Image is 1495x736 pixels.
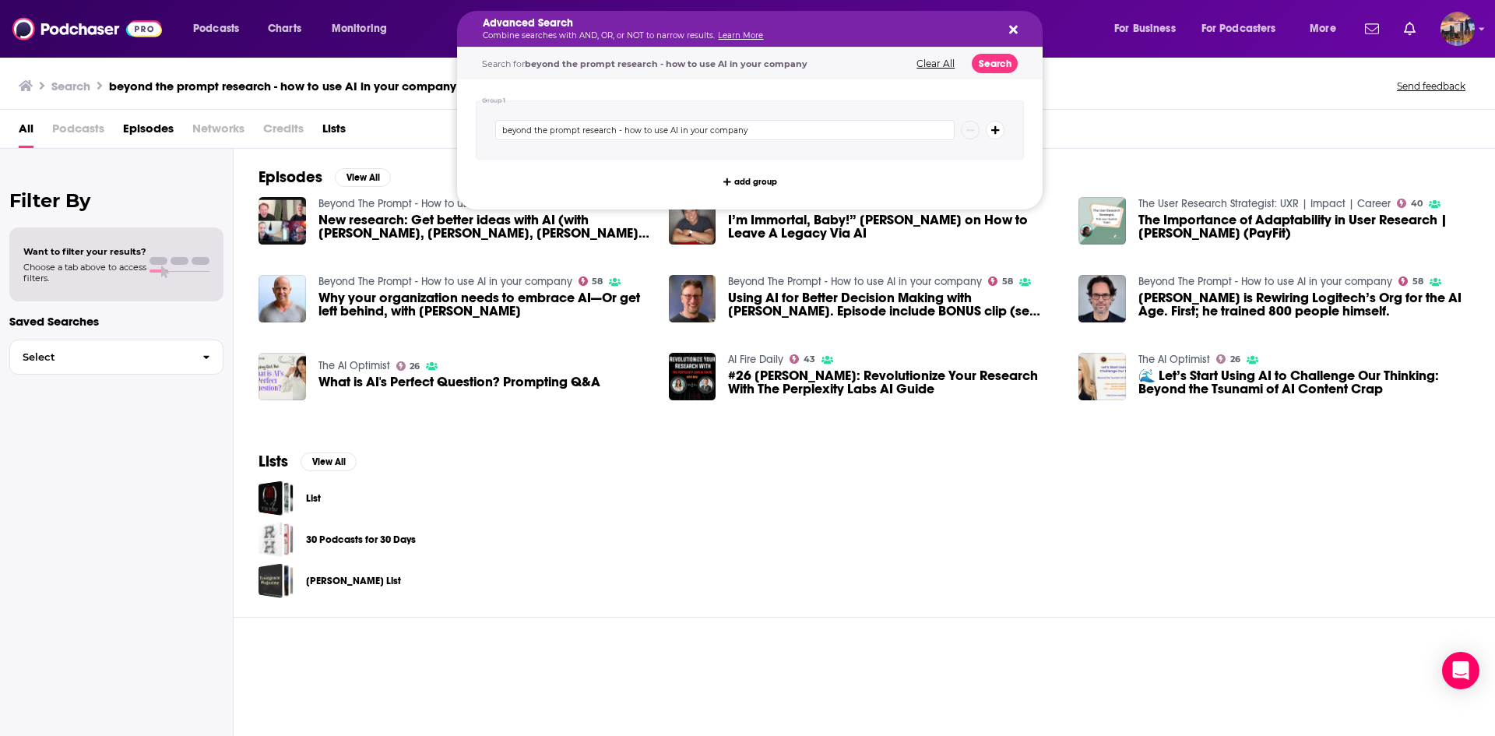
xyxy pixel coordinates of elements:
[9,340,223,375] button: Select
[193,18,239,40] span: Podcasts
[472,11,1057,47] div: Search podcasts, credits, & more...
[728,213,1060,240] a: I’m Immortal, Baby!” Guy Kawasaki on How to Leave A Legacy Via AI
[1138,213,1470,240] a: The Importance of Adaptability in User Research | Anne-Charlotte Triplet (PayFit)
[332,18,387,40] span: Monitoring
[301,453,357,471] button: View All
[988,276,1013,286] a: 58
[1114,18,1176,40] span: For Business
[306,531,416,548] a: 30 Podcasts for 30 Days
[9,189,223,212] h2: Filter By
[1138,275,1392,288] a: Beyond The Prompt - How to use AI in your company
[669,275,716,322] img: Using AI for Better Decision Making with David Boyle. Episode include BONUS clip (se notes)
[123,116,174,148] a: Episodes
[804,356,815,363] span: 43
[306,572,401,590] a: [PERSON_NAME] List
[318,213,650,240] a: New research: Get better ideas with AI (with Kian Gohar, Jeremy Utley, David McRaney, Henrik Werd...
[1440,12,1475,46] img: User Profile
[525,58,807,69] span: beyond the prompt research - how to use AI in your company
[1359,16,1385,42] a: Show notifications dropdown
[482,97,506,104] h4: Group 1
[669,353,716,400] img: #26 Neil: Revolutionize Your Research With The Perplexity Labs AI Guide
[1412,278,1423,285] span: 58
[322,116,346,148] a: Lists
[1411,200,1423,207] span: 40
[23,246,146,257] span: Want to filter your results?
[1397,199,1423,208] a: 40
[790,354,815,364] a: 43
[669,197,716,245] img: I’m Immortal, Baby!” Guy Kawasaki on How to Leave A Legacy Via AI
[410,363,420,370] span: 26
[1440,12,1475,46] button: Show profile menu
[182,16,259,41] button: open menu
[318,359,390,372] a: The AI Optimist
[1078,353,1126,400] img: 🌊 Let’s Start Using AI to Challenge Our Thinking: Beyond the Tsunami of AI Content Crap
[109,79,456,93] h3: beyond the prompt research - how to use AI in your company
[12,14,162,44] img: Podchaser - Follow, Share and Rate Podcasts
[192,116,244,148] span: Networks
[728,291,1060,318] a: Using AI for Better Decision Making with David Boyle. Episode include BONUS clip (se notes)
[259,353,306,400] img: What is AI's Perfect Question? Prompting Q&A
[482,58,807,69] span: Search for
[318,213,650,240] span: New research: Get better ideas with AI (with [PERSON_NAME], [PERSON_NAME], [PERSON_NAME], [PERSON...
[728,275,982,288] a: Beyond The Prompt - How to use AI in your company
[259,197,306,245] img: New research: Get better ideas with AI (with Kian Gohar, Jeremy Utley, David McRaney, Henrik Werd...
[734,178,777,186] span: add group
[1442,652,1479,689] div: Open Intercom Messenger
[592,278,603,285] span: 58
[1440,12,1475,46] span: Logged in as carlystonehouse
[728,353,783,366] a: AI Fire Daily
[728,369,1060,396] a: #26 Neil: Revolutionize Your Research With The Perplexity Labs AI Guide
[259,522,294,557] a: 30 Podcasts for 30 Days
[318,291,650,318] a: Why your organization needs to embrace AI—Or get left behind, with Brad Anderson
[10,352,190,362] span: Select
[1310,18,1336,40] span: More
[483,18,992,29] h5: Advanced Search
[51,79,90,93] h3: Search
[318,197,572,210] a: Beyond The Prompt - How to use AI in your company
[321,16,407,41] button: open menu
[1078,197,1126,245] img: The Importance of Adaptability in User Research | Anne-Charlotte Triplet (PayFit)
[1138,369,1470,396] a: 🌊 Let’s Start Using AI to Challenge Our Thinking: Beyond the Tsunami of AI Content Crap
[259,167,322,187] h2: Episodes
[396,361,420,371] a: 26
[318,375,600,389] a: What is AI's Perfect Question? Prompting Q&A
[306,490,321,507] a: List
[23,262,146,283] span: Choose a tab above to access filters.
[258,16,311,41] a: Charts
[718,30,763,40] a: Learn More
[9,314,223,329] p: Saved Searches
[1138,291,1470,318] a: Eric Porres is Rewiring Logitech’s Org for the AI Age. First; he trained 800 people himself.
[1078,275,1126,322] img: Eric Porres is Rewiring Logitech’s Org for the AI Age. First; he trained 800 people himself.
[259,563,294,598] a: Marcus Lohrmann_Religion_Total List
[19,116,33,148] a: All
[335,168,391,187] button: View All
[483,32,992,40] p: Combine searches with AND, OR, or NOT to narrow results.
[1201,18,1276,40] span: For Podcasters
[259,452,288,471] h2: Lists
[259,275,306,322] img: Why your organization needs to embrace AI—Or get left behind, with Brad Anderson
[728,213,1060,240] span: I’m Immortal, Baby!” [PERSON_NAME] on How to Leave A Legacy Via AI
[1138,291,1470,318] span: [PERSON_NAME] is Rewiring Logitech’s Org for the AI Age. First; he trained 800 people himself.
[1138,197,1391,210] a: The User Research Strategist: UXR | Impact | Career
[268,18,301,40] span: Charts
[728,369,1060,396] span: #26 [PERSON_NAME]: Revolutionize Your Research With The Perplexity Labs AI Guide
[1398,16,1422,42] a: Show notifications dropdown
[495,120,955,140] input: Type a keyword or phrase...
[263,116,304,148] span: Credits
[1392,79,1470,93] button: Send feedback
[52,116,104,148] span: Podcasts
